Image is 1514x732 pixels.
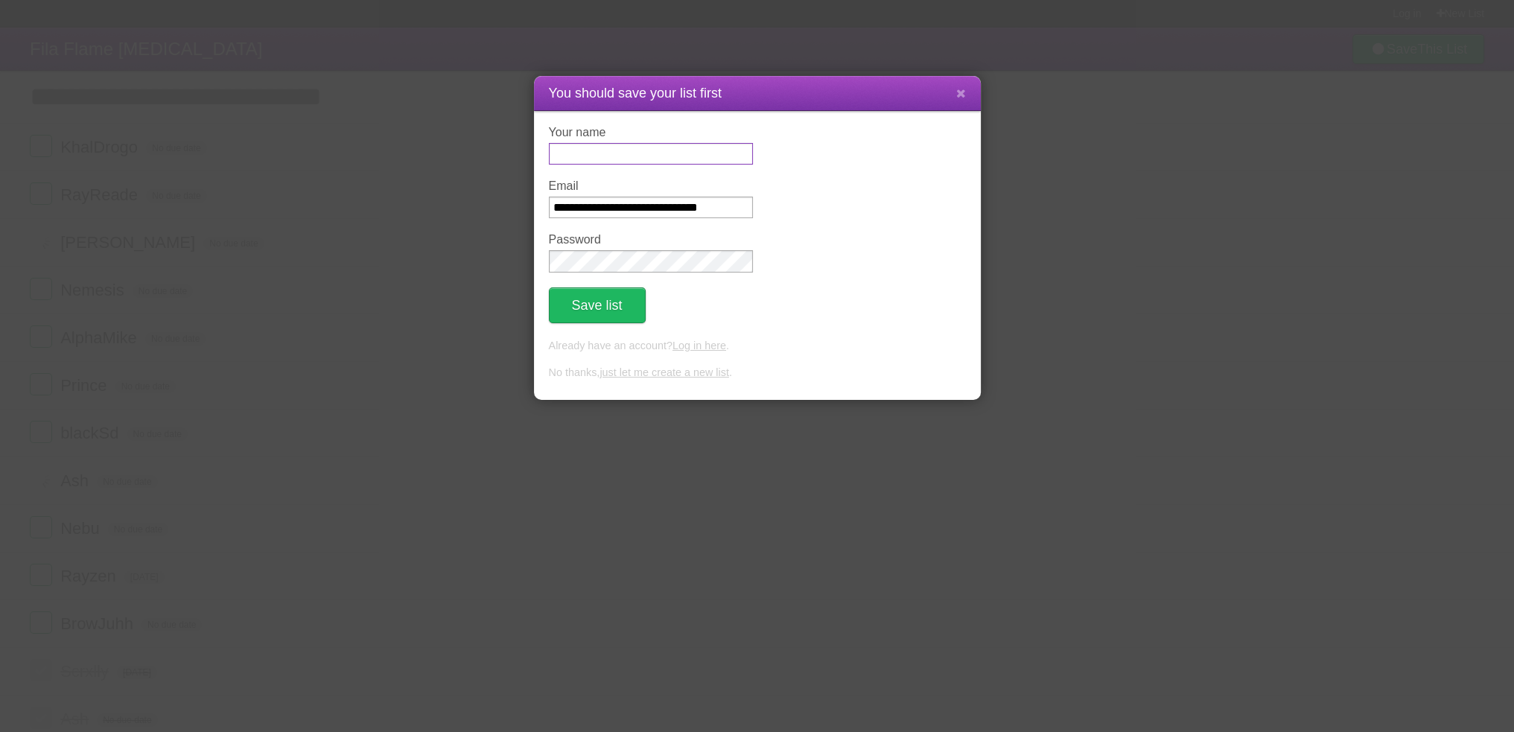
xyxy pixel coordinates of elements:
p: Already have an account? . [549,338,966,354]
h1: You should save your list first [549,83,966,104]
a: Log in here [672,340,726,351]
p: No thanks, . [549,365,966,381]
button: Save list [549,287,646,323]
label: Email [549,179,753,193]
a: just let me create a new list [599,366,729,378]
label: Password [549,233,753,246]
label: Your name [549,126,753,139]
